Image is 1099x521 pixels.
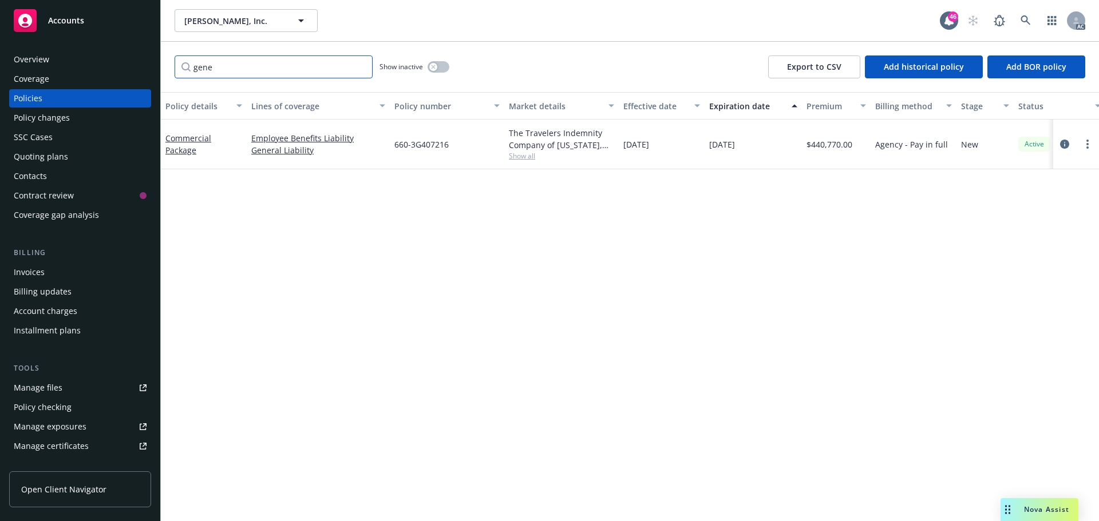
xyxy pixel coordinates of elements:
[14,302,77,320] div: Account charges
[807,138,852,150] span: $440,770.00
[509,151,614,161] span: Show all
[9,363,151,374] div: Tools
[14,263,45,281] div: Invoices
[14,89,42,108] div: Policies
[9,456,151,475] a: Manage claims
[9,379,151,397] a: Manage files
[14,70,49,88] div: Coverage
[14,186,74,205] div: Contract review
[787,61,841,72] span: Export to CSV
[9,50,151,69] a: Overview
[1058,137,1072,151] a: circleInformation
[175,55,373,78] input: Filter by keyword...
[9,148,151,166] a: Quoting plans
[9,283,151,301] a: Billing updates
[9,186,151,205] a: Contract review
[9,128,151,146] a: SSC Cases
[1006,61,1066,72] span: Add BOR policy
[705,92,802,120] button: Expiration date
[768,55,860,78] button: Export to CSV
[1041,9,1064,32] a: Switch app
[48,16,84,25] span: Accounts
[14,379,62,397] div: Manage files
[962,9,985,32] a: Start snowing
[884,61,964,72] span: Add historical policy
[623,138,649,150] span: [DATE]
[865,55,983,78] button: Add historical policy
[509,100,602,112] div: Market details
[9,89,151,108] a: Policies
[394,100,487,112] div: Policy number
[21,483,106,495] span: Open Client Navigator
[247,92,390,120] button: Lines of coverage
[1001,498,1078,521] button: Nova Assist
[9,302,151,320] a: Account charges
[9,398,151,416] a: Policy checking
[1001,498,1015,521] div: Drag to move
[1023,139,1046,149] span: Active
[390,92,504,120] button: Policy number
[394,138,449,150] span: 660-3G407216
[9,109,151,127] a: Policy changes
[14,283,72,301] div: Billing updates
[14,437,89,455] div: Manage certificates
[807,100,853,112] div: Premium
[9,437,151,455] a: Manage certificates
[9,417,151,436] a: Manage exposures
[9,5,151,37] a: Accounts
[871,92,956,120] button: Billing method
[9,247,151,258] div: Billing
[9,206,151,224] a: Coverage gap analysis
[165,100,230,112] div: Policy details
[14,128,53,146] div: SSC Cases
[14,109,70,127] div: Policy changes
[1081,137,1094,151] a: more
[9,321,151,340] a: Installment plans
[961,100,997,112] div: Stage
[251,144,385,156] a: General Liability
[623,100,687,112] div: Effective date
[14,167,47,185] div: Contacts
[14,206,99,224] div: Coverage gap analysis
[987,55,1085,78] button: Add BOR policy
[161,92,247,120] button: Policy details
[14,148,68,166] div: Quoting plans
[504,92,619,120] button: Market details
[619,92,705,120] button: Effective date
[961,138,978,150] span: New
[14,50,49,69] div: Overview
[14,456,72,475] div: Manage claims
[379,62,423,71] span: Show inactive
[9,167,151,185] a: Contacts
[875,138,948,150] span: Agency - Pay in full
[988,9,1011,32] a: Report a Bug
[251,100,373,112] div: Lines of coverage
[875,100,939,112] div: Billing method
[9,263,151,281] a: Invoices
[1024,504,1069,514] span: Nova Assist
[184,15,283,27] span: [PERSON_NAME], Inc.
[14,321,81,340] div: Installment plans
[1018,100,1088,112] div: Status
[165,133,211,156] a: Commercial Package
[9,70,151,88] a: Coverage
[709,138,735,150] span: [DATE]
[251,132,385,144] a: Employee Benefits Liability
[1014,9,1037,32] a: Search
[956,92,1014,120] button: Stage
[948,11,958,22] div: 46
[802,92,871,120] button: Premium
[14,398,72,416] div: Policy checking
[709,100,785,112] div: Expiration date
[509,127,614,151] div: The Travelers Indemnity Company of [US_STATE], Travelers Insurance
[175,9,318,32] button: [PERSON_NAME], Inc.
[14,417,86,436] div: Manage exposures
